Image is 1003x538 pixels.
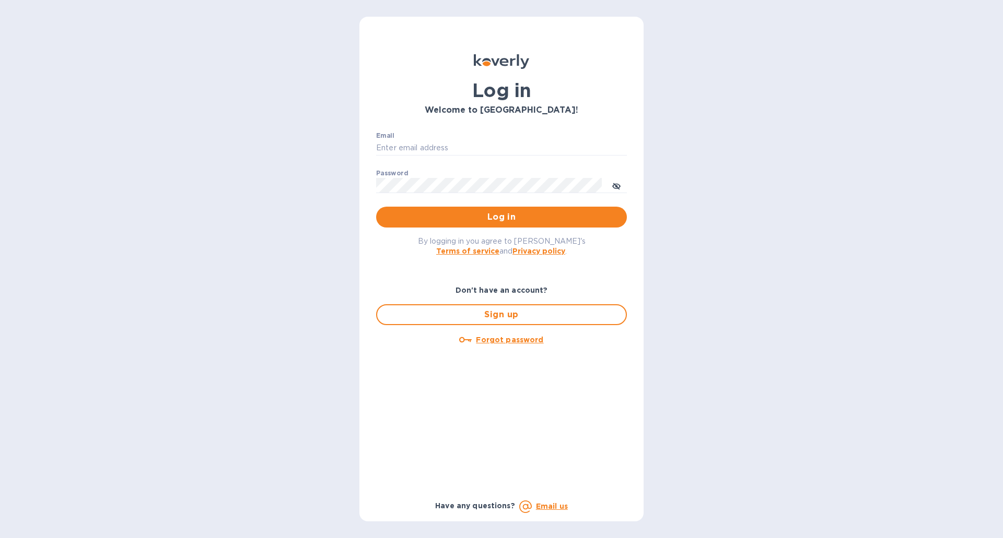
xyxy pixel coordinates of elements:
[376,170,408,176] label: Password
[376,207,627,228] button: Log in
[376,304,627,325] button: Sign up
[376,140,627,156] input: Enter email address
[456,286,548,294] b: Don't have an account?
[606,175,627,196] button: toggle password visibility
[474,54,529,69] img: Koverly
[435,501,515,510] b: Have any questions?
[376,79,627,101] h1: Log in
[418,237,586,255] span: By logging in you agree to [PERSON_NAME]'s and .
[512,247,565,255] a: Privacy policy
[476,336,543,344] u: Forgot password
[376,133,394,139] label: Email
[384,211,619,223] span: Log in
[376,105,627,115] h3: Welcome to [GEOGRAPHIC_DATA]!
[436,247,499,255] a: Terms of service
[386,308,617,321] span: Sign up
[536,502,568,510] a: Email us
